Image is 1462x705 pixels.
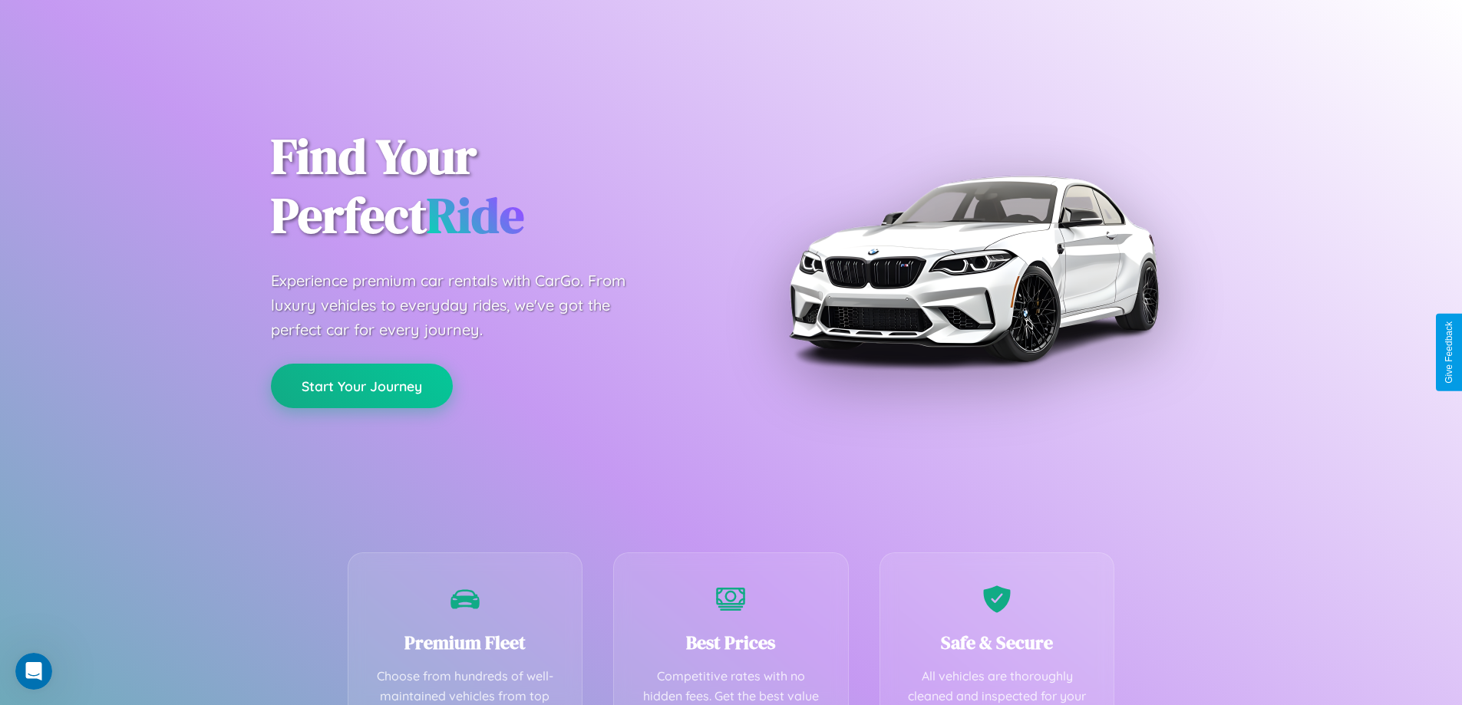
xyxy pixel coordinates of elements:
iframe: Intercom live chat [15,653,52,690]
button: Start Your Journey [271,364,453,408]
h3: Best Prices [637,630,825,655]
h3: Premium Fleet [371,630,559,655]
img: Premium BMW car rental vehicle [781,77,1165,460]
span: Ride [427,182,524,249]
div: Give Feedback [1444,321,1454,384]
p: Experience premium car rentals with CarGo. From luxury vehicles to everyday rides, we've got the ... [271,268,655,342]
h3: Safe & Secure [903,630,1091,655]
h1: Find Your Perfect [271,127,708,245]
